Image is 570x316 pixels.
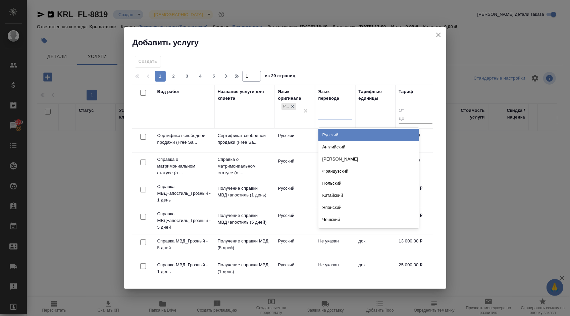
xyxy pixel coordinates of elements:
[275,282,315,306] td: Русский
[315,209,355,232] td: Не указан
[275,234,315,258] td: Русский
[355,282,396,306] td: слово
[218,238,271,251] p: Получение справки МВД (5 дней)
[157,285,211,292] p: Перевод Стандарт
[318,153,419,165] div: [PERSON_NAME]
[265,72,296,82] span: из 29 страниц
[275,154,315,178] td: Русский
[318,226,419,238] div: Сербский
[168,73,179,80] span: 2
[157,88,180,95] div: Вид работ
[209,71,219,82] button: 5
[318,177,419,189] div: Польский
[318,88,352,102] div: Язык перевода
[396,258,436,282] td: 25 000,00 ₽
[281,103,289,110] div: Русский
[157,156,211,176] p: Справка о матримониальном статусе (о ...
[182,73,193,80] span: 3
[355,258,396,282] td: док.
[168,71,179,82] button: 2
[318,189,419,201] div: Китайский
[157,262,211,275] p: Справка МВД_Грозный - 1 день
[396,234,436,258] td: 13 000,00 ₽
[218,132,271,146] p: Сертификат свободной продажи (Free Sa...
[195,73,206,80] span: 4
[359,88,392,102] div: Тарифные единицы
[318,129,419,141] div: Русский
[218,88,271,102] div: Название услуги для клиента
[157,238,211,251] p: Справка МВД_Грозный - 5 дней
[218,156,271,176] p: Справка о матримониальном статусе (о ...
[318,201,419,214] div: Японский
[399,88,413,95] div: Тариф
[399,107,432,115] input: От
[315,234,355,258] td: Не указан
[315,282,355,306] td: Английский
[278,88,312,102] div: Язык оригинала
[315,154,355,178] td: Не указан
[157,211,211,231] p: Справка МВД+апостиль_Грозный - 5 дней
[209,73,219,80] span: 5
[182,71,193,82] button: 3
[315,258,355,282] td: Не указан
[218,212,271,226] p: Получение справки МВД+апостиль (5 дней)
[318,214,419,226] div: Чешский
[275,182,315,205] td: Русский
[133,37,446,48] h2: Добавить услугу
[318,165,419,177] div: Французский
[218,185,271,198] p: Получение справки МВД+апостиль (1 день)
[396,282,436,306] td: 3,45 ₽
[399,115,432,123] input: До
[315,182,355,205] td: Не указан
[157,132,211,146] p: Сертификат свободной продажи (Free Sa...
[275,258,315,282] td: Русский
[355,234,396,258] td: док.
[318,141,419,153] div: Английский
[218,262,271,275] p: Получение справки МВД (1 день)
[281,102,297,111] div: Русский
[157,183,211,204] p: Справка МВД+апостиль_Грозный - 1 день
[433,30,444,40] button: close
[195,71,206,82] button: 4
[275,209,315,232] td: Русский
[275,129,315,152] td: Русский
[315,129,355,152] td: Не указан
[218,285,271,299] p: Перевод Стандарт с Русского на Англий...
